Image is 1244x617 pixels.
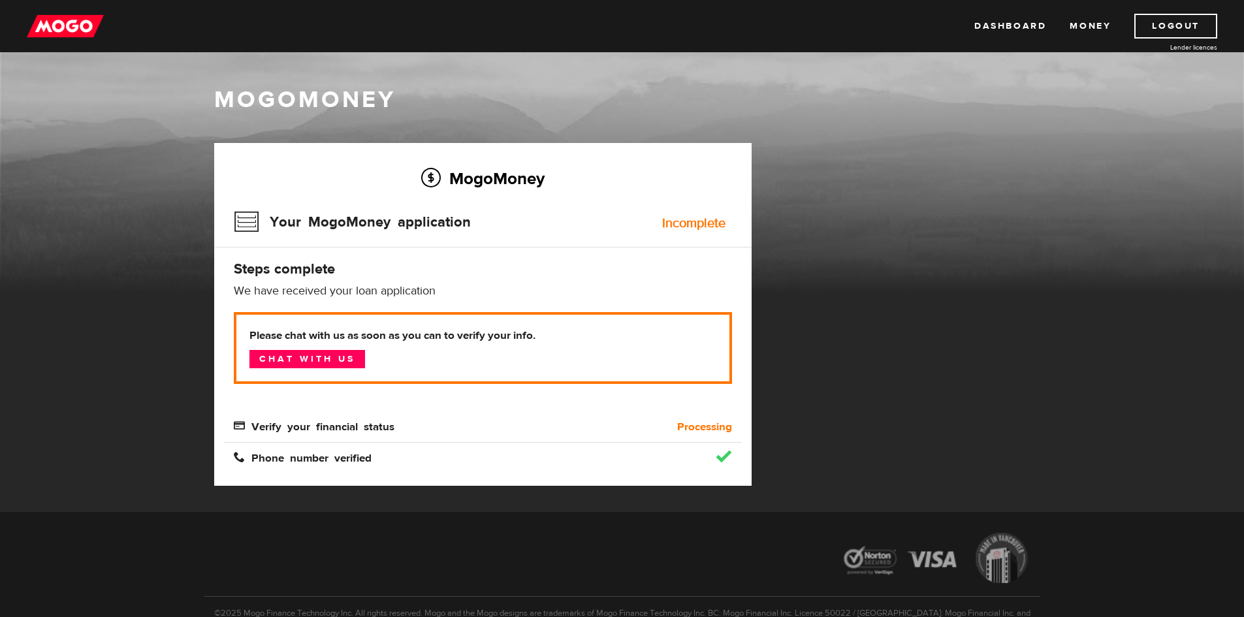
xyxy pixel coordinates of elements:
[234,420,394,431] span: Verify your financial status
[27,14,104,39] img: mogo_logo-11ee424be714fa7cbb0f0f49df9e16ec.png
[1134,14,1217,39] a: Logout
[1070,14,1111,39] a: Money
[249,328,716,343] b: Please chat with us as soon as you can to verify your info.
[249,350,365,368] a: Chat with us
[831,523,1040,597] img: legal-icons-92a2ffecb4d32d839781d1b4e4802d7b.png
[234,260,732,278] h4: Steps complete
[234,451,372,462] span: Phone number verified
[1119,42,1217,52] a: Lender licences
[234,165,732,192] h2: MogoMoney
[234,283,732,299] p: We have received your loan application
[677,419,732,435] b: Processing
[234,205,471,239] h3: Your MogoMoney application
[974,14,1046,39] a: Dashboard
[214,86,1030,114] h1: MogoMoney
[662,217,726,230] div: Incomplete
